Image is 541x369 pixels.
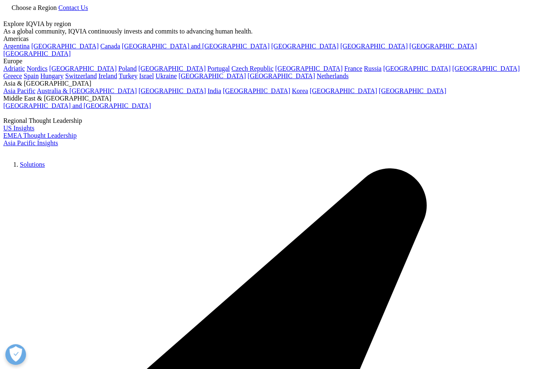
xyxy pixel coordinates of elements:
[275,65,343,72] a: [GEOGRAPHIC_DATA]
[26,65,48,72] a: Nordics
[139,72,154,79] a: Israel
[310,87,377,94] a: [GEOGRAPHIC_DATA]
[3,35,538,43] div: Americas
[138,87,206,94] a: [GEOGRAPHIC_DATA]
[3,87,36,94] a: Asia Pacific
[118,65,136,72] a: Poland
[3,80,538,87] div: Asia & [GEOGRAPHIC_DATA]
[138,65,206,72] a: [GEOGRAPHIC_DATA]
[271,43,338,50] a: [GEOGRAPHIC_DATA]
[122,43,269,50] a: [GEOGRAPHIC_DATA] and [GEOGRAPHIC_DATA]
[317,72,348,79] a: Netherlands
[3,132,76,139] a: EMEA Thought Leadership
[3,125,34,132] a: US Insights
[3,28,538,35] div: As a global community, IQVIA continuously invests and commits to advancing human health.
[155,72,177,79] a: Ukraine
[3,139,58,146] a: Asia Pacific Insights
[207,65,230,72] a: Portugal
[3,50,71,57] a: [GEOGRAPHIC_DATA]
[119,72,138,79] a: Turkey
[65,72,97,79] a: Switzerland
[3,117,538,125] div: Regional Thought Leadership
[248,72,315,79] a: [GEOGRAPHIC_DATA]
[340,43,408,50] a: [GEOGRAPHIC_DATA]
[379,87,446,94] a: [GEOGRAPHIC_DATA]
[41,72,64,79] a: Hungary
[207,87,221,94] a: India
[3,102,151,109] a: [GEOGRAPHIC_DATA] and [GEOGRAPHIC_DATA]
[37,87,137,94] a: Australia & [GEOGRAPHIC_DATA]
[364,65,382,72] a: Russia
[24,72,38,79] a: Spain
[3,58,538,65] div: Europe
[231,65,274,72] a: Czech Republic
[49,65,117,72] a: [GEOGRAPHIC_DATA]
[410,43,477,50] a: [GEOGRAPHIC_DATA]
[3,43,30,50] a: Argentina
[452,65,520,72] a: [GEOGRAPHIC_DATA]
[20,161,45,168] a: Solutions
[31,43,99,50] a: [GEOGRAPHIC_DATA]
[3,65,25,72] a: Adriatic
[100,43,120,50] a: Canada
[292,87,308,94] a: Korea
[179,72,246,79] a: [GEOGRAPHIC_DATA]
[58,4,88,11] a: Contact Us
[3,95,538,102] div: Middle East & [GEOGRAPHIC_DATA]
[344,65,362,72] a: France
[3,72,22,79] a: Greece
[98,72,117,79] a: Ireland
[5,344,26,365] button: Open Preferences
[383,65,450,72] a: [GEOGRAPHIC_DATA]
[12,4,57,11] span: Choose a Region
[223,87,290,94] a: [GEOGRAPHIC_DATA]
[3,20,538,28] div: Explore IQVIA by region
